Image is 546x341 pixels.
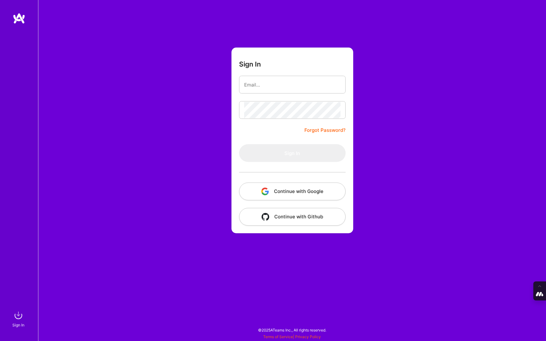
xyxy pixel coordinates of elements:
a: Privacy Policy [295,334,321,339]
a: Forgot Password? [304,126,346,134]
button: Sign In [239,144,346,162]
img: logo [13,13,25,24]
div: © 2025 ATeams Inc., All rights reserved. [38,322,546,338]
div: Sign In [12,322,24,328]
img: icon [262,213,269,221]
a: Terms of Service [263,334,293,339]
button: Continue with Github [239,208,346,226]
h3: Sign In [239,60,261,68]
button: Continue with Google [239,183,346,200]
a: sign inSign In [13,309,25,328]
span: | [263,334,321,339]
img: icon [261,188,269,195]
img: sign in [12,309,25,322]
input: Email... [244,77,341,93]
